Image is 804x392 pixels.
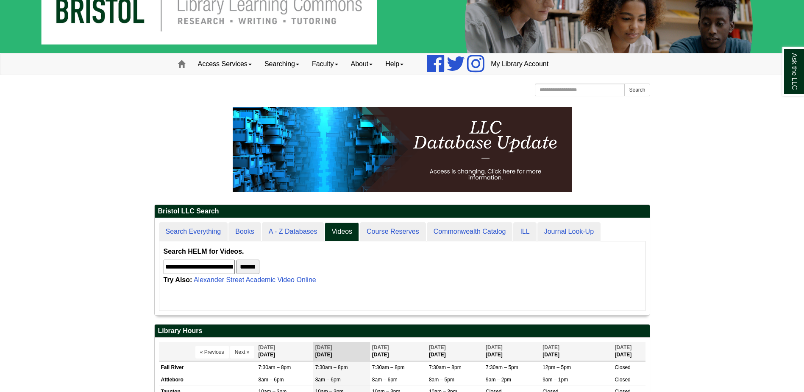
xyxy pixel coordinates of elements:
span: 9am – 1pm [542,377,568,383]
span: [DATE] [542,344,559,350]
a: Help [379,53,410,75]
h2: Library Hours [155,325,650,338]
span: 9am – 2pm [486,377,511,383]
a: Books [228,222,261,241]
td: Attleboro [159,374,256,386]
span: 8am – 5pm [429,377,454,383]
img: HTML tutorial [233,107,572,192]
span: 12pm – 5pm [542,364,571,370]
a: My Library Account [484,53,555,75]
span: [DATE] [615,344,632,350]
span: [DATE] [259,344,275,350]
a: Videos [325,222,359,241]
span: 8am – 6pm [315,377,341,383]
a: About [345,53,379,75]
a: ILL [513,222,536,241]
span: 7:30am – 8pm [315,364,348,370]
a: Commonwealth Catalog [427,222,513,241]
td: Fall River [159,362,256,374]
label: Search HELM for Videos. [164,246,244,258]
th: [DATE] [256,342,313,361]
span: [DATE] [315,344,332,350]
th: [DATE] [540,342,612,361]
span: 7:30am – 8pm [372,364,405,370]
a: Faculty [306,53,345,75]
th: [DATE] [370,342,427,361]
span: 8am – 6pm [372,377,398,383]
a: Search Everything [159,222,228,241]
span: 8am – 6pm [259,377,284,383]
a: Access Services [192,53,258,75]
a: Course Reserves [360,222,426,241]
span: Closed [615,364,630,370]
span: Closed [615,377,630,383]
button: Search [624,84,650,96]
button: « Previous [195,346,229,358]
a: Alexander Street Academic Video Online [194,276,316,283]
span: 7:30am – 5pm [486,364,518,370]
span: [DATE] [372,344,389,350]
span: [DATE] [486,344,503,350]
strong: Try Also: [164,276,192,283]
th: [DATE] [313,342,370,361]
h2: Bristol LLC Search [155,205,650,218]
span: [DATE] [429,344,446,350]
span: 7:30am – 8pm [429,364,462,370]
th: [DATE] [484,342,540,361]
button: Next » [230,346,254,358]
a: A - Z Databases [262,222,324,241]
th: [DATE] [427,342,484,361]
span: 7:30am – 8pm [259,364,291,370]
a: Journal Look-Up [537,222,601,241]
a: Searching [258,53,306,75]
th: [DATE] [612,342,645,361]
